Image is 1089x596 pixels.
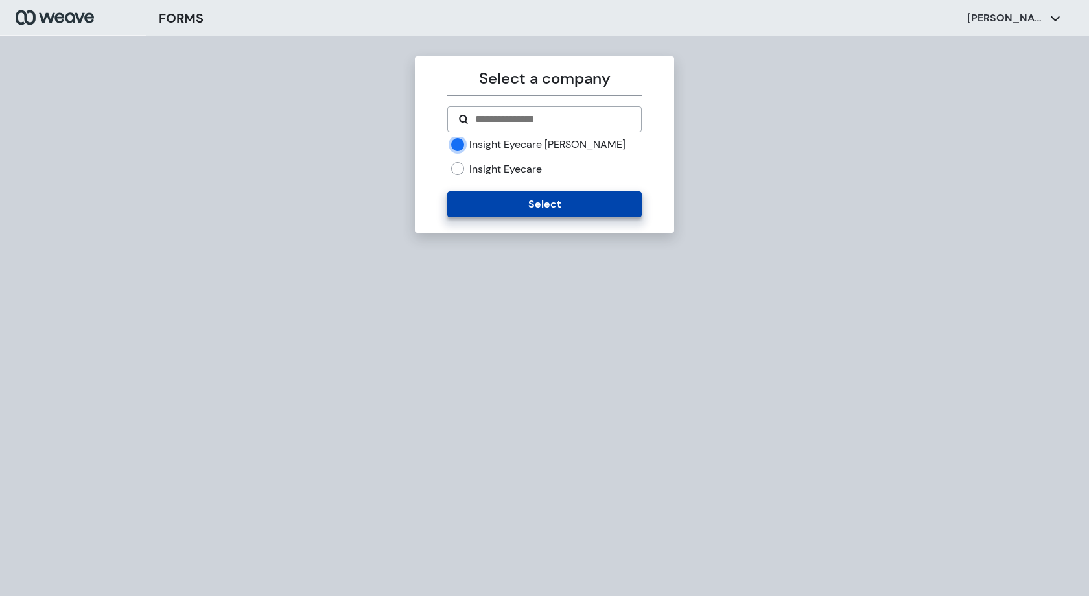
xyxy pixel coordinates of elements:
label: Insight Eyecare [469,162,542,176]
p: Select a company [447,67,641,90]
button: Select [447,191,641,217]
label: Insight Eyecare [PERSON_NAME] [469,137,626,152]
input: Search [474,112,630,127]
p: [PERSON_NAME] [967,11,1045,25]
h3: FORMS [159,8,204,28]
